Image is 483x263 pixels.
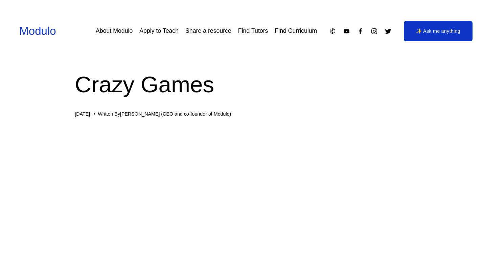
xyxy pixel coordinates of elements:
a: ✨ Ask me anything [404,21,473,41]
a: YouTube [343,28,350,35]
a: About Modulo [96,25,133,37]
div: Written By [98,111,231,117]
a: [PERSON_NAME] (CEO and co-founder of Modulo) [120,111,231,117]
a: Apple Podcasts [329,28,336,35]
a: Modulo [19,25,56,37]
a: Find Curriculum [275,25,317,37]
a: Share a resource [185,25,231,37]
a: Twitter [385,28,392,35]
a: Apply to Teach [139,25,179,37]
h1: Crazy Games [75,69,408,100]
a: Facebook [357,28,364,35]
a: Find Tutors [238,25,268,37]
a: Instagram [371,28,378,35]
span: [DATE] [75,111,90,117]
